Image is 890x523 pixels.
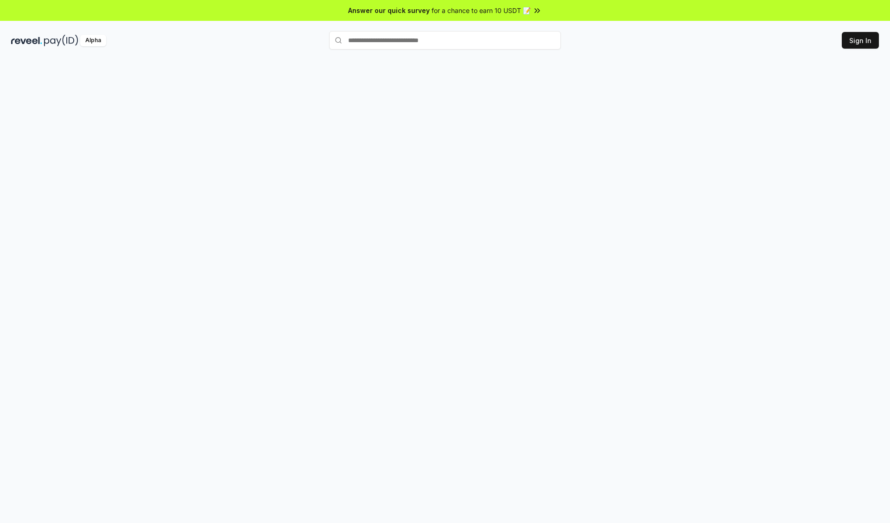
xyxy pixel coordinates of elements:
span: Answer our quick survey [348,6,430,15]
span: for a chance to earn 10 USDT 📝 [432,6,531,15]
div: Alpha [80,35,106,46]
img: pay_id [44,35,78,46]
button: Sign In [842,32,879,49]
img: reveel_dark [11,35,42,46]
